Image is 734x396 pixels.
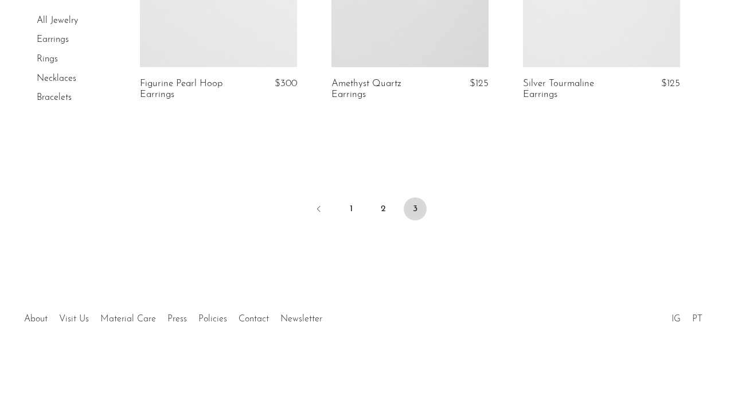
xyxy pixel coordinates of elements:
[37,55,58,64] a: Rings
[404,197,427,220] span: 3
[198,315,227,324] a: Policies
[37,74,76,83] a: Necklaces
[100,315,156,324] a: Material Care
[470,79,489,88] span: $125
[239,315,269,324] a: Contact
[307,197,330,223] a: Previous
[18,305,328,327] ul: Quick links
[692,315,702,324] a: PT
[331,79,435,100] a: Amethyst Quartz Earrings
[372,197,395,220] a: 2
[671,315,681,324] a: IG
[59,315,89,324] a: Visit Us
[339,197,362,220] a: 1
[666,305,708,327] ul: Social Medias
[523,79,626,100] a: Silver Tourmaline Earrings
[275,79,297,88] span: $300
[37,93,72,102] a: Bracelets
[24,315,48,324] a: About
[167,315,187,324] a: Press
[37,16,78,25] a: All Jewelry
[140,79,243,100] a: Figurine Pearl Hoop Earrings
[37,36,69,45] a: Earrings
[661,79,680,88] span: $125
